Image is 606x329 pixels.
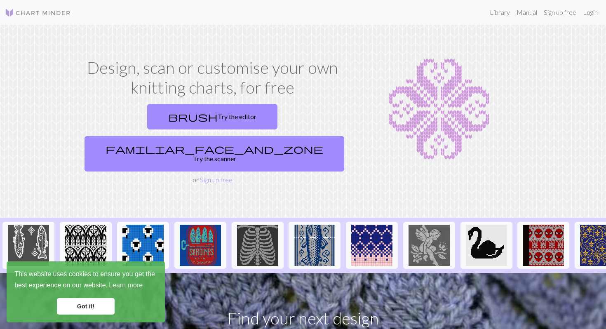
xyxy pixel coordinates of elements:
div: or [81,101,343,185]
button: fish prac [289,222,341,269]
img: Idee [351,225,392,266]
img: IMG_0291.jpeg [466,225,507,266]
button: IMG_0291.jpeg [460,222,512,269]
a: angel practice [403,240,455,248]
button: Sheep socks [117,222,169,269]
button: angel practice [403,222,455,269]
a: Login [580,4,601,21]
img: angel practice [409,225,450,266]
img: Sardines in a can [180,225,221,266]
button: New Piskel-1.png (2).png [232,222,284,269]
img: tracery [65,225,106,266]
img: Sheep socks [122,225,164,266]
a: Idee [346,240,398,248]
a: Sheep socks [117,240,169,248]
a: fish prac [289,240,341,248]
img: New Piskel-1.png (2).png [237,225,278,266]
a: Library [486,4,513,21]
a: IMG_0291.jpeg [460,240,512,248]
span: familiar_face_and_zone [106,143,323,155]
span: brush [168,111,218,122]
img: Logo [5,8,71,18]
a: Sign up free [540,4,580,21]
img: fish prac [294,225,335,266]
button: fishies :) [2,222,54,269]
span: This website uses cookies to ensure you get the best experience on our website. [14,269,157,291]
a: Sign up free [200,176,233,183]
button: tracery [60,222,112,269]
a: Try the editor [147,104,277,129]
a: learn more about cookies [108,279,144,291]
a: New Piskel-1.png (2).png [232,240,284,248]
img: Chart example [353,58,525,161]
a: Try the scanner [85,136,344,172]
a: spiderfront.jpeg [517,240,569,248]
a: dismiss cookie message [57,298,115,315]
h1: Design, scan or customise your own knitting charts, for free [81,58,343,97]
img: fishies :) [8,225,49,266]
img: spiderfront.jpeg [523,225,564,266]
a: Manual [513,4,540,21]
button: spiderfront.jpeg [517,222,569,269]
div: cookieconsent [7,261,165,322]
button: Sardines in a can [174,222,226,269]
a: tracery [60,240,112,248]
a: fishies :) [2,240,54,248]
a: Sardines in a can [174,240,226,248]
button: Idee [346,222,398,269]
